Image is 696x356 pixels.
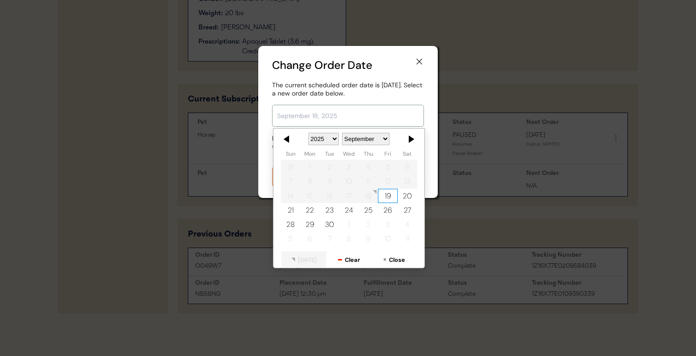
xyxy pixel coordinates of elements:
div: October 10, 2025 [378,232,397,246]
div: October 3, 2025 [378,217,397,232]
div: September 23, 2025 [319,203,339,217]
div: September 19, 2025 [378,189,397,203]
div: September 29, 2025 [300,217,319,232]
input: September 18, 2025 [272,105,424,127]
div: October 1, 2025 [339,217,359,232]
button: Confirm [272,167,424,187]
div: October 5, 2025 [281,232,300,246]
select: Select a month [342,133,390,145]
button: Close [371,251,417,268]
div: September 14, 2025 [281,189,300,203]
button: Clear [326,251,371,268]
div: September 27, 2025 [397,203,417,217]
strong: Note, that changing the order date will change the subscription's monthly billing date from the 1... [272,134,423,159]
div: September 22, 2025 [300,203,319,217]
div: September 17, 2025 [339,189,359,203]
div: September 16, 2025 [319,189,339,203]
div: September 21, 2025 [281,203,300,217]
div: October 6, 2025 [300,232,319,246]
th: Friday [378,151,397,160]
div: October 7, 2025 [319,232,339,246]
div: September 30, 2025 [319,217,339,232]
div: September 24, 2025 [339,203,359,217]
div: September 12, 2025 [378,174,397,188]
div: September 11, 2025 [359,174,378,188]
th: Wednesday [339,151,359,160]
div: September 26, 2025 [378,203,397,217]
th: Monday [300,151,319,160]
div: October 9, 2025 [359,232,378,246]
div: October 4, 2025 [397,217,417,232]
div: October 8, 2025 [339,232,359,246]
th: Tuesday [319,151,339,160]
div: September 3, 2025 [339,160,359,174]
div: September 28, 2025 [281,217,300,232]
div: September 8, 2025 [300,174,319,188]
div: October 11, 2025 [397,232,417,246]
div: Change Order Date [272,57,415,73]
div: The current scheduled order date is [DATE]. Select a new order date below. [272,81,424,97]
th: Sunday [281,151,300,160]
div: August 31, 2025 [281,160,300,174]
div: September 20, 2025 [397,189,417,203]
div: September 2, 2025 [319,160,339,174]
div: September 18, 2025 [359,189,378,203]
div: September 7, 2025 [281,174,300,188]
button: [DATE] [281,251,326,268]
th: Saturday [397,151,417,160]
div: September 5, 2025 [378,160,397,174]
div: September 25, 2025 [359,203,378,217]
select: Select a year [308,133,339,145]
div: September 6, 2025 [397,160,417,174]
th: Thursday [359,151,378,160]
div: September 1, 2025 [300,160,319,174]
div: September 13, 2025 [397,174,417,188]
div: September 10, 2025 [339,174,359,188]
div: October 2, 2025 [359,217,378,232]
div: September 9, 2025 [319,174,339,188]
div: September 4, 2025 [359,160,378,174]
div: September 15, 2025 [300,189,319,203]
